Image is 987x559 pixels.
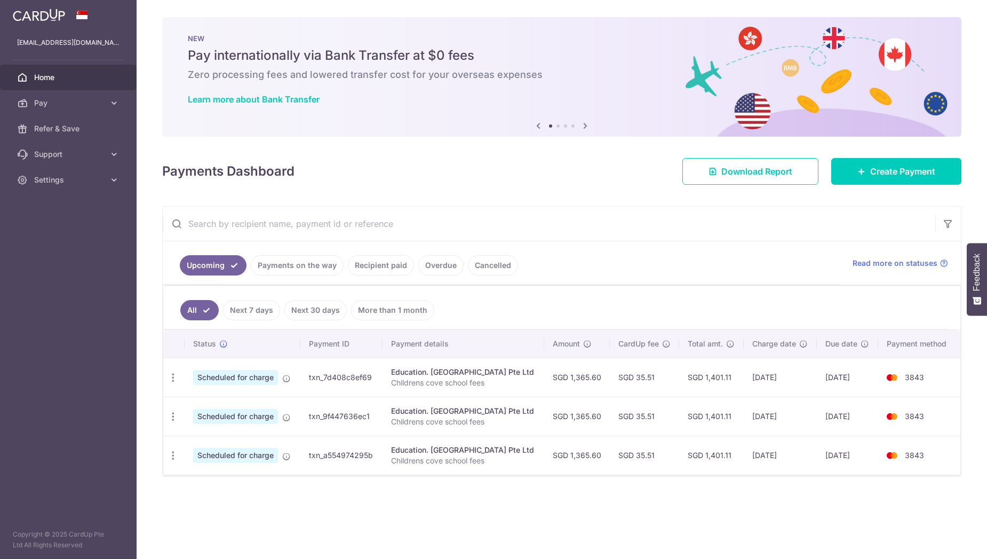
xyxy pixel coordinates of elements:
[180,300,219,320] a: All
[163,207,935,241] input: Search by recipient name, payment id or reference
[17,37,120,48] p: [EMAIL_ADDRESS][DOMAIN_NAME]
[300,358,383,397] td: txn_7d408c8ef69
[223,300,280,320] a: Next 7 days
[34,123,105,134] span: Refer & Save
[391,455,536,466] p: Childrens cove school fees
[188,47,936,64] h5: Pay internationally via Bank Transfer at $0 fees
[391,377,536,388] p: Childrens cove school fees
[468,255,518,275] a: Cancelled
[193,370,278,385] span: Scheduled for charge
[544,397,610,436] td: SGD 1,365.60
[544,358,610,397] td: SGD 1,365.60
[188,68,936,81] h6: Zero processing fees and lowered transfer cost for your overseas expenses
[13,9,65,21] img: CardUp
[383,330,544,358] th: Payment details
[188,34,936,43] p: NEW
[905,412,924,421] span: 3843
[870,165,935,178] span: Create Payment
[391,445,536,455] div: Education. [GEOGRAPHIC_DATA] Pte Ltd
[610,436,679,475] td: SGD 35.51
[34,72,105,83] span: Home
[905,451,924,460] span: 3843
[300,397,383,436] td: txn_9f447636ec1
[618,338,659,349] span: CardUp fee
[34,175,105,185] span: Settings
[300,330,383,358] th: Payment ID
[553,338,580,349] span: Amount
[418,255,464,275] a: Overdue
[251,255,344,275] a: Payments on the way
[679,397,744,436] td: SGD 1,401.11
[831,158,961,185] a: Create Payment
[351,300,434,320] a: More than 1 month
[300,436,383,475] td: txn_a554974295b
[881,410,903,423] img: Bank Card
[193,448,278,463] span: Scheduled for charge
[162,162,294,181] h4: Payments Dashboard
[881,371,903,384] img: Bank Card
[284,300,347,320] a: Next 30 days
[853,258,948,269] a: Read more on statuses
[817,358,878,397] td: [DATE]
[744,397,817,436] td: [DATE]
[162,17,961,137] img: Bank transfer banner
[679,436,744,475] td: SGD 1,401.11
[878,330,960,358] th: Payment method
[34,98,105,108] span: Pay
[391,367,536,377] div: Education. [GEOGRAPHIC_DATA] Pte Ltd
[180,255,246,275] a: Upcoming
[193,338,216,349] span: Status
[391,406,536,416] div: Education. [GEOGRAPHIC_DATA] Pte Ltd
[905,373,924,382] span: 3843
[391,416,536,427] p: Childrens cove school fees
[544,436,610,475] td: SGD 1,365.60
[972,254,982,291] span: Feedback
[34,149,105,160] span: Support
[881,449,903,462] img: Bank Card
[721,165,792,178] span: Download Report
[610,397,679,436] td: SGD 35.51
[610,358,679,397] td: SGD 35.51
[682,158,818,185] a: Download Report
[853,258,937,269] span: Read more on statuses
[967,243,987,316] button: Feedback - Show survey
[688,338,723,349] span: Total amt.
[817,397,878,436] td: [DATE]
[348,255,414,275] a: Recipient paid
[817,436,878,475] td: [DATE]
[744,358,817,397] td: [DATE]
[193,409,278,424] span: Scheduled for charge
[825,338,857,349] span: Due date
[679,358,744,397] td: SGD 1,401.11
[752,338,796,349] span: Charge date
[188,94,320,105] a: Learn more about Bank Transfer
[744,436,817,475] td: [DATE]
